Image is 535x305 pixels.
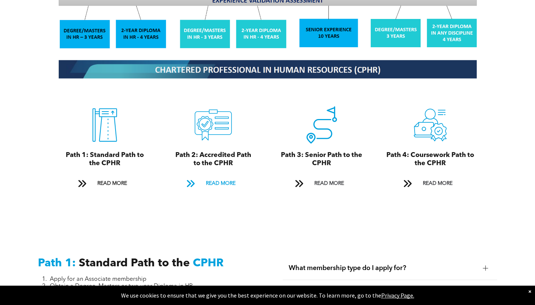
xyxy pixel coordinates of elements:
a: Privacy Page. [381,292,414,299]
span: Standard Path to the [79,258,190,269]
span: Path 3: Senior Path to the CPHR [281,152,362,167]
span: Path 1: Standard Path to the CPHR [66,152,144,167]
a: READ MORE [290,177,354,190]
span: Path 1: [38,258,76,269]
a: READ MORE [181,177,245,190]
a: READ MORE [398,177,462,190]
div: Dismiss notification [528,288,531,295]
span: Path 2: Accredited Path to the CPHR [175,152,251,167]
span: CPHR [193,258,224,269]
span: READ MORE [312,177,347,190]
span: READ MORE [95,177,130,190]
span: What membership type do I apply for? [289,264,477,272]
span: Apply for an Associate membership [50,276,146,282]
span: READ MORE [420,177,455,190]
a: READ MORE [73,177,137,190]
span: Path 4: Coursework Path to the CPHR [386,152,474,167]
span: Obtain a Degree, Masters or two-year Diploma in HR [50,283,193,289]
span: READ MORE [203,177,238,190]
